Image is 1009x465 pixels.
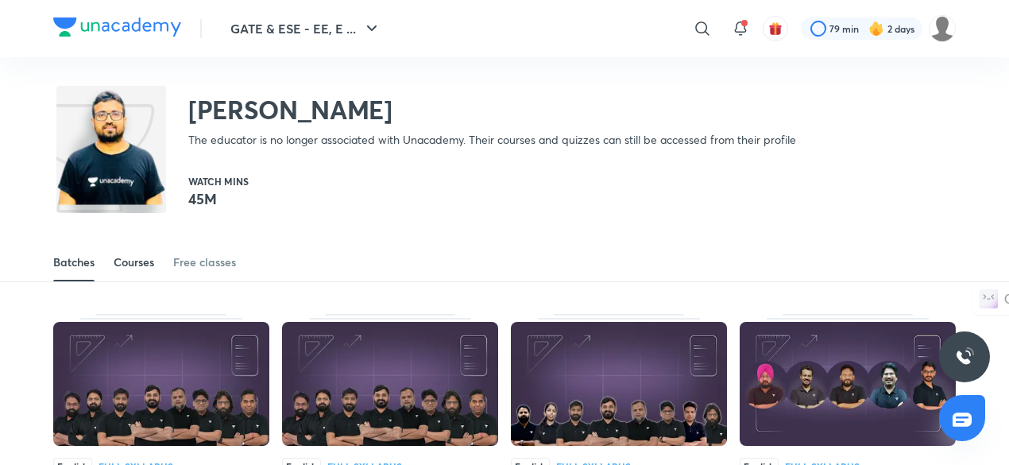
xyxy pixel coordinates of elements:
img: yash Singh [929,15,956,42]
p: The educator is no longer associated with Unacademy. Their courses and quizzes can still be acces... [188,132,796,148]
img: streak [868,21,884,37]
a: Batches [53,243,95,281]
img: Company Logo [53,17,181,37]
a: Company Logo [53,17,181,41]
img: Thumbnail [740,322,956,446]
div: Batches [53,254,95,270]
img: ttu [955,347,974,366]
button: GATE & ESE - EE, E ... [221,13,391,45]
img: Thumbnail [282,322,498,446]
p: 45M [188,189,249,208]
img: Thumbnail [511,322,727,446]
img: Thumbnail [53,322,269,446]
a: Courses [114,243,154,281]
div: Courses [114,254,154,270]
a: Free classes [173,243,236,281]
p: Watch mins [188,176,249,186]
div: Free classes [173,254,236,270]
img: avatar [768,21,783,36]
h2: [PERSON_NAME] [188,94,796,126]
button: avatar [763,16,788,41]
